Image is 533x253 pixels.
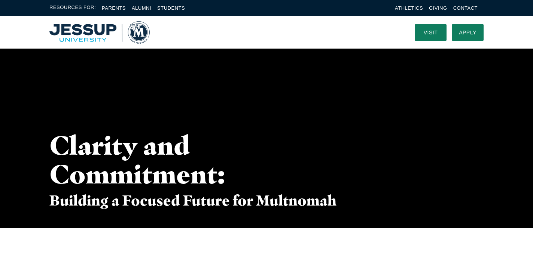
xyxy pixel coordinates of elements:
[49,4,96,12] span: Resources For:
[415,24,447,41] a: Visit
[49,131,222,188] h1: Clarity and Commitment:
[49,21,150,44] a: Home
[452,24,484,41] a: Apply
[49,21,150,44] img: Multnomah University Logo
[132,5,151,11] a: Alumni
[157,5,185,11] a: Students
[429,5,447,11] a: Giving
[49,192,339,209] h3: Building a Focused Future for Multnomah
[453,5,478,11] a: Contact
[102,5,126,11] a: Parents
[395,5,423,11] a: Athletics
